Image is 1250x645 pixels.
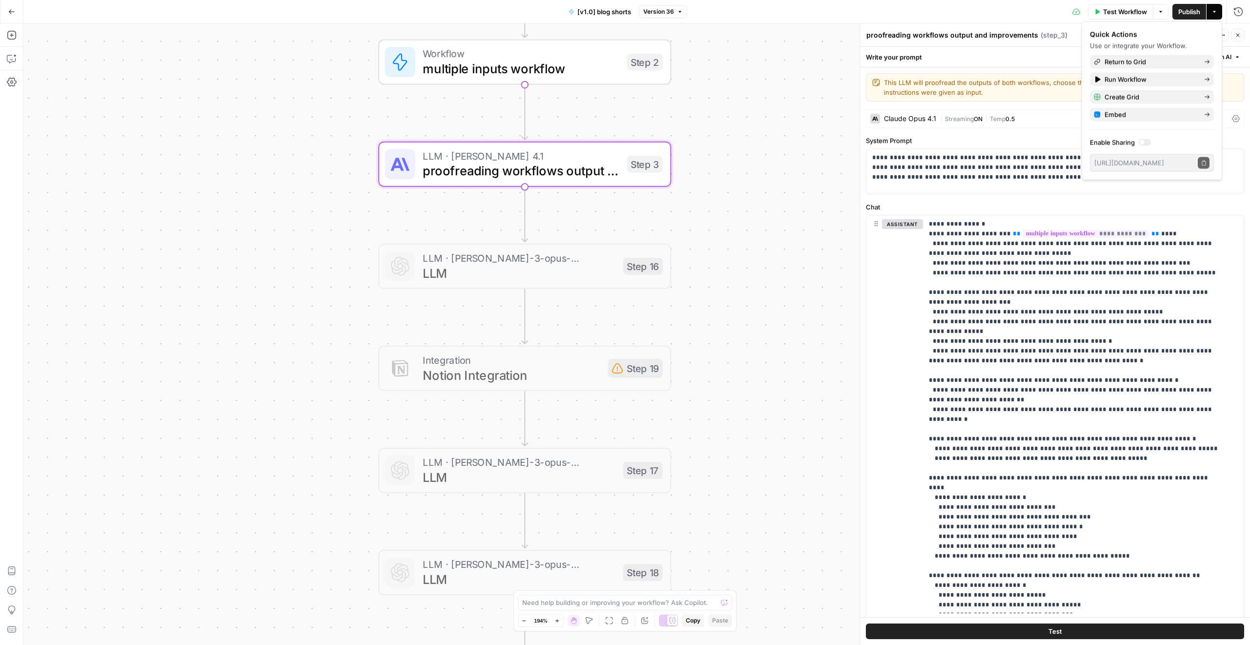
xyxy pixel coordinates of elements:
[884,78,1238,97] textarea: This LLM will proofread the outputs of both workflows, choose the best version, and make any adju...
[623,462,663,479] div: Step 17
[1105,57,1196,67] span: Return to Grid
[1178,7,1200,17] span: Publish
[1005,115,1015,123] span: 0.5
[1090,138,1214,147] label: Enable Sharing
[1041,30,1067,40] span: ( step_3 )
[378,142,671,187] div: LLM · [PERSON_NAME] 4.1proofreading workflows output and improvementsStep 3
[882,219,923,229] button: assistant
[708,614,732,627] button: Paste
[866,215,915,636] div: assistant
[1103,7,1147,17] span: Test Workflow
[712,616,728,625] span: Paste
[423,46,619,61] span: Workflow
[639,5,687,18] button: Version 36
[423,148,619,163] span: LLM · [PERSON_NAME] 4.1
[1090,42,1187,50] span: Use or integrate your Workflow.
[623,258,663,275] div: Step 16
[974,115,983,123] span: ON
[522,391,528,446] g: Edge from step_19 to step_17
[884,115,936,122] div: Claude Opus 4.1
[378,40,671,85] div: Workflowmultiple inputs workflowStep 2
[866,30,1038,40] textarea: proofreading workflows output and improvements
[627,54,663,71] div: Step 2
[623,564,663,581] div: Step 18
[1088,4,1153,20] button: Test Workflow
[608,359,663,378] div: Step 19
[423,366,600,385] span: Notion Integration
[423,455,615,470] span: LLM · [PERSON_NAME]-3-opus-20240229
[534,617,548,624] span: 194%
[423,352,600,367] span: Integration
[1105,75,1196,84] span: Run Workflow
[522,85,528,140] g: Edge from step_2 to step_3
[1105,110,1196,120] span: Embed
[423,263,615,282] span: LLM
[423,557,615,572] span: LLM · [PERSON_NAME]-3-opus-20240229
[866,136,1244,146] label: System Prompt
[378,448,671,493] div: LLM · [PERSON_NAME]-3-opus-20240229LLMStep 17
[563,4,637,20] button: [v1.0] blog shorts
[990,115,1005,123] span: Temp
[423,59,619,78] span: multiple inputs workflow
[627,156,663,173] div: Step 3
[860,47,1250,67] div: Write your prompt
[682,614,704,627] button: Copy
[1105,92,1196,102] span: Create Grid
[866,202,1244,212] label: Chat
[390,359,410,378] img: Notion_app_logo.png
[866,624,1244,639] button: Test
[378,244,671,289] div: LLM · [PERSON_NAME]-3-opus-20240229LLMStep 16
[378,550,671,595] div: LLM · [PERSON_NAME]-3-opus-20240229LLMStep 18
[423,570,615,589] span: LLM
[1048,626,1062,636] span: Test
[1090,30,1214,40] div: Quick Actions
[423,468,615,487] span: LLM
[378,346,671,391] div: IntegrationNotion IntegrationStep 19
[522,493,528,548] g: Edge from step_17 to step_18
[940,113,945,123] span: |
[1172,4,1206,20] button: Publish
[945,115,974,123] span: Streaming
[686,616,700,625] span: Copy
[522,289,528,344] g: Edge from step_16 to step_19
[643,7,674,16] span: Version 36
[522,187,528,242] g: Edge from step_3 to step_16
[423,161,619,180] span: proofreading workflows output and improvements
[577,7,631,17] span: [v1.0] blog shorts
[983,113,990,123] span: |
[423,250,615,265] span: LLM · [PERSON_NAME]-3-opus-20240229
